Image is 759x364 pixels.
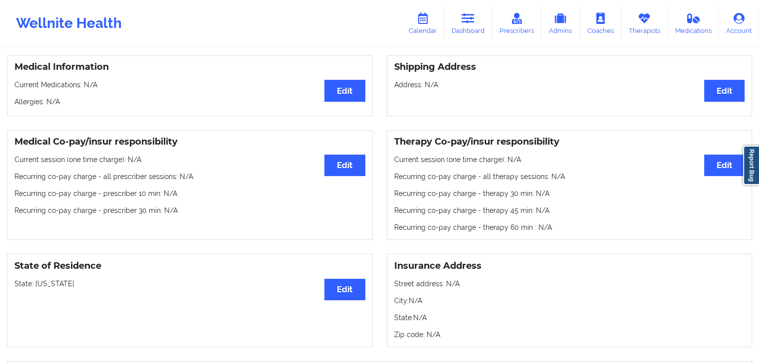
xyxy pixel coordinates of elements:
a: Dashboard [444,7,492,40]
a: Report Bug [743,146,759,185]
p: Recurring co-pay charge - therapy 45 min : N/A [394,205,745,215]
p: City: N/A [394,296,745,306]
p: Recurring co-pay charge - therapy 30 min : N/A [394,188,745,198]
p: Current Medications: N/A [14,80,365,90]
p: Recurring co-pay charge - all therapy sessions : N/A [394,172,745,182]
a: Account [719,7,759,40]
button: Edit [324,279,365,300]
h3: Medical Co-pay/insur responsibility [14,136,365,148]
a: Admins [541,7,580,40]
p: Recurring co-pay charge - prescriber 10 min : N/A [14,188,365,198]
p: Address: N/A [394,80,745,90]
p: Zip code: N/A [394,330,745,340]
h3: Medical Information [14,61,365,73]
a: Calendar [401,7,444,40]
button: Edit [324,155,365,176]
h3: Shipping Address [394,61,745,73]
p: Current session (one time charge): N/A [394,155,745,165]
button: Edit [704,155,745,176]
a: Coaches [580,7,621,40]
button: Edit [704,80,745,101]
p: Recurring co-pay charge - prescriber 30 min : N/A [14,205,365,215]
button: Edit [324,80,365,101]
h3: State of Residence [14,260,365,272]
p: State: [US_STATE] [14,279,365,289]
p: Current session (one time charge): N/A [14,155,365,165]
p: Street address: N/A [394,279,745,289]
a: Medications [668,7,719,40]
a: Therapists [621,7,668,40]
p: State: N/A [394,313,745,323]
a: Prescribers [492,7,541,40]
h3: Therapy Co-pay/insur responsibility [394,136,745,148]
h3: Insurance Address [394,260,745,272]
p: Recurring co-pay charge - all prescriber sessions : N/A [14,172,365,182]
p: Recurring co-pay charge - therapy 60 min : N/A [394,222,745,232]
p: Allergies: N/A [14,97,365,107]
